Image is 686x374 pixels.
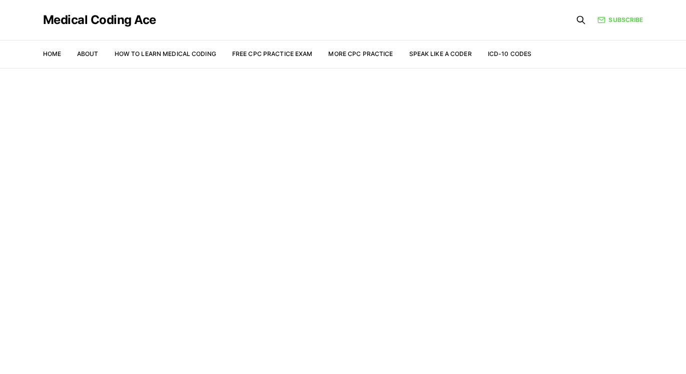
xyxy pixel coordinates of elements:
[115,50,216,57] a: How to Learn Medical Coding
[409,50,472,57] a: Speak Like a Coder
[77,50,99,57] a: About
[43,50,61,57] a: Home
[232,50,313,57] a: Free CPC Practice Exam
[488,50,531,57] a: ICD-10 Codes
[43,14,156,26] a: Medical Coding Ace
[328,50,393,57] a: More CPC Practice
[597,15,643,24] a: Subscribe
